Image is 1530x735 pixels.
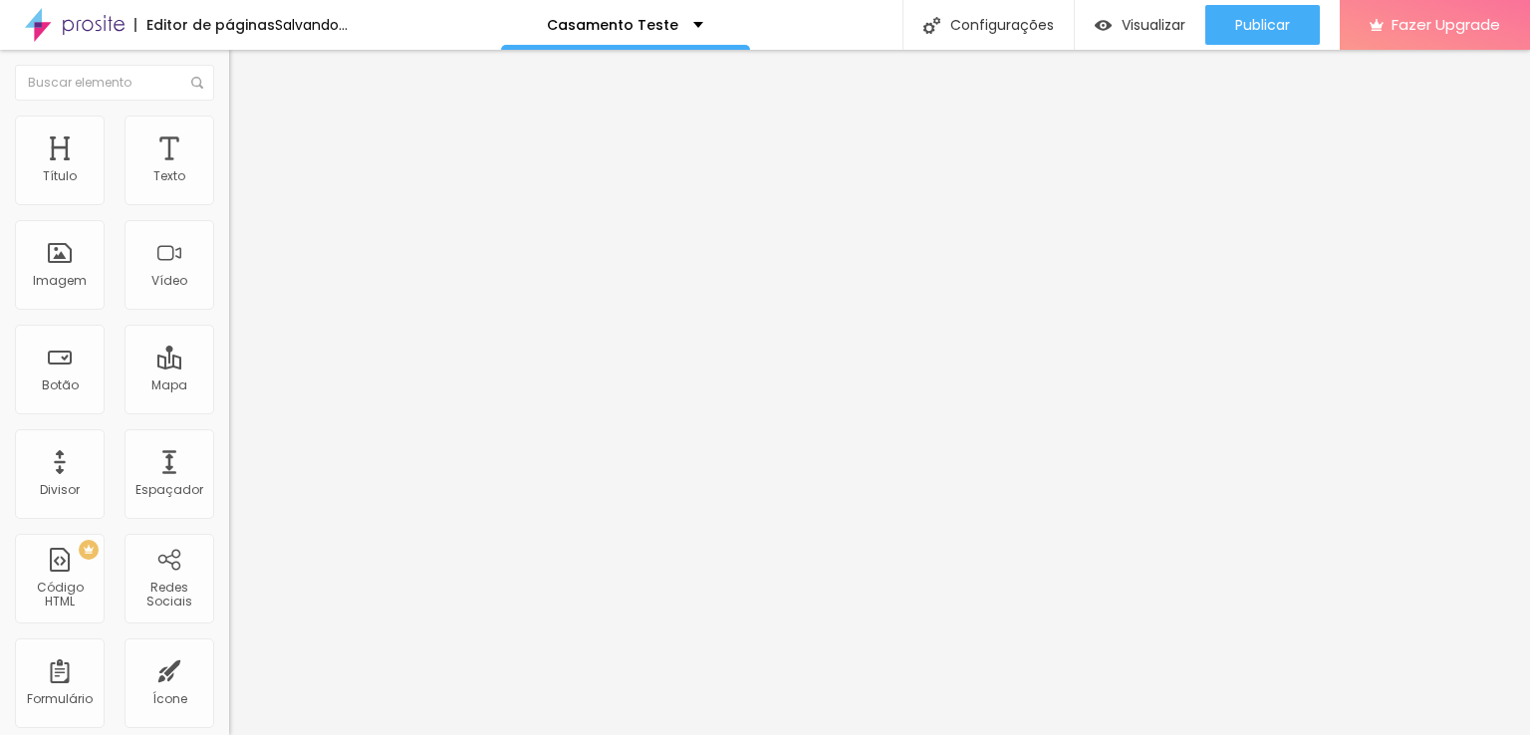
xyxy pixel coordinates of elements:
[151,274,187,288] div: Vídeo
[15,65,214,101] input: Buscar elemento
[1205,5,1320,45] button: Publicar
[135,483,203,497] div: Espaçador
[275,18,348,32] div: Salvando...
[153,169,185,183] div: Texto
[134,18,275,32] div: Editor de páginas
[42,378,79,392] div: Botão
[43,169,77,183] div: Título
[151,378,187,392] div: Mapa
[33,274,87,288] div: Imagem
[129,581,208,610] div: Redes Sociais
[1095,17,1112,34] img: view-1.svg
[20,581,99,610] div: Código HTML
[152,692,187,706] div: Ícone
[1122,17,1185,33] span: Visualizar
[191,77,203,89] img: Icone
[1235,17,1290,33] span: Publicar
[923,17,940,34] img: Icone
[1392,16,1500,33] span: Fazer Upgrade
[229,50,1530,735] iframe: Editor
[40,483,80,497] div: Divisor
[27,692,93,706] div: Formulário
[1075,5,1205,45] button: Visualizar
[547,18,678,32] p: Casamento Teste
